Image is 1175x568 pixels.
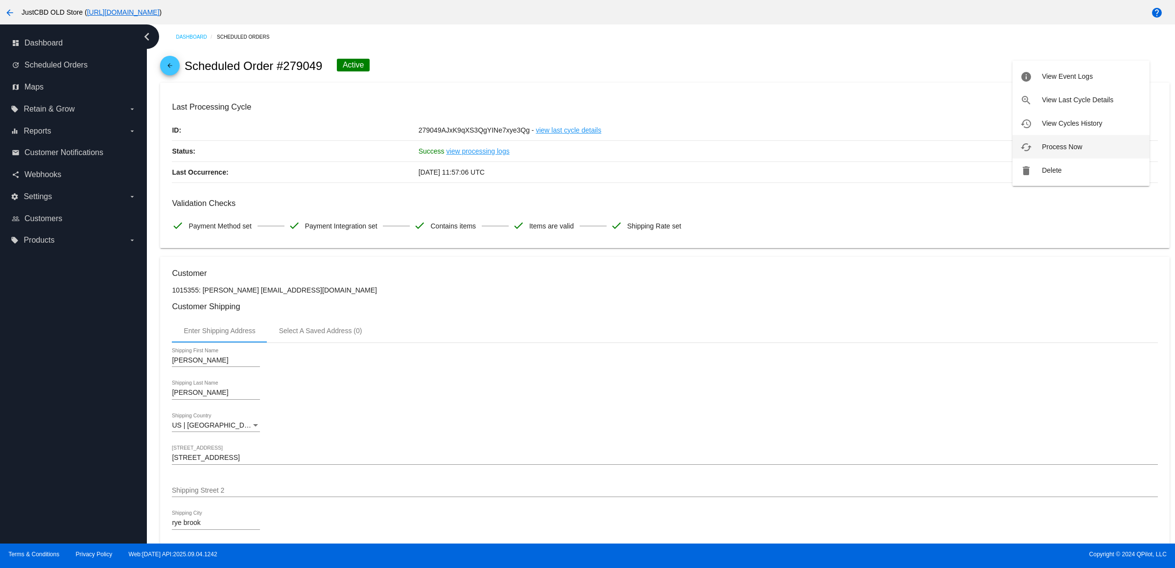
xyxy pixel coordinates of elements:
[1042,119,1102,127] span: View Cycles History
[1020,94,1032,106] mat-icon: zoom_in
[1020,71,1032,83] mat-icon: info
[1020,118,1032,130] mat-icon: history
[1042,96,1113,104] span: View Last Cycle Details
[1020,165,1032,177] mat-icon: delete
[1042,143,1082,151] span: Process Now
[1042,166,1061,174] span: Delete
[1020,141,1032,153] mat-icon: cached
[1042,72,1093,80] span: View Event Logs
